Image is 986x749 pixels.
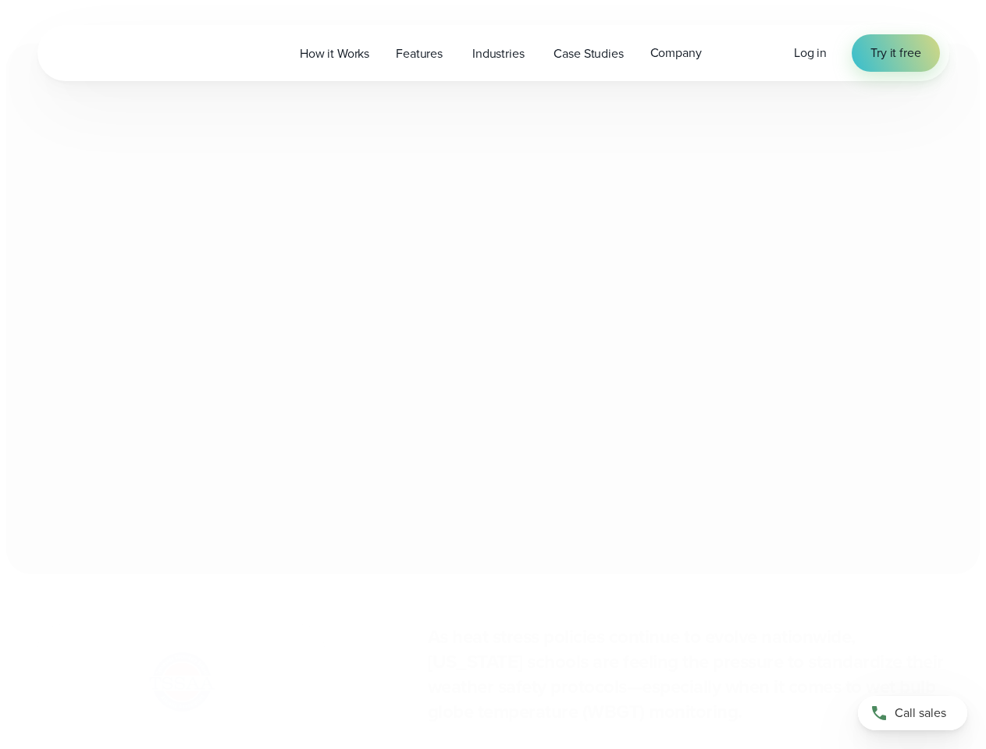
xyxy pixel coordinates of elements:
[870,44,920,62] span: Try it free
[472,44,524,63] span: Industries
[794,44,827,62] a: Log in
[895,704,946,722] span: Call sales
[300,44,369,63] span: How it Works
[858,696,967,730] a: Call sales
[554,44,623,63] span: Case Studies
[650,44,702,62] span: Company
[287,37,383,69] a: How it Works
[540,37,636,69] a: Case Studies
[396,44,443,63] span: Features
[852,34,939,72] a: Try it free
